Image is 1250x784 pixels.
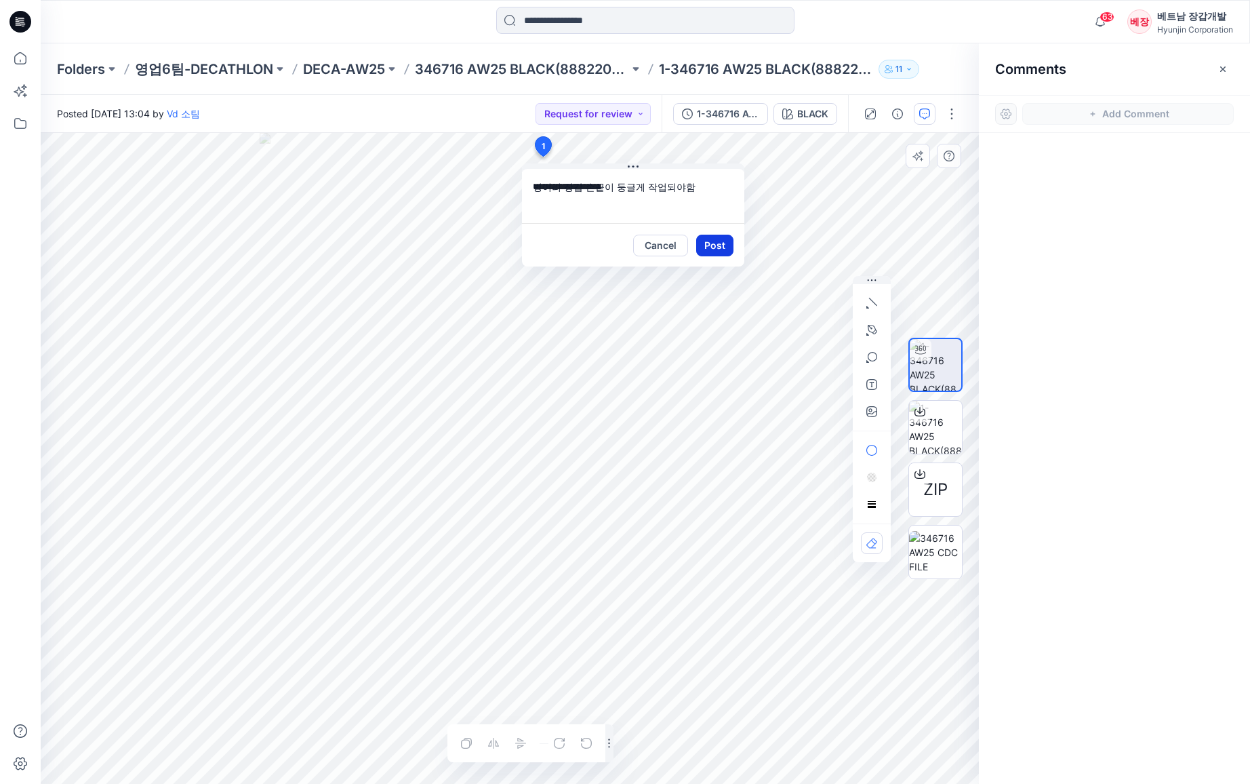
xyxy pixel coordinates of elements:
button: 11 [879,60,919,79]
div: 베장 [1127,9,1152,34]
img: 1-346716 AW25 BLACK(8882209)_SEAM TAPE [909,401,962,454]
img: 1-346716 AW25 BLACK(8882209)-PAP [910,339,961,391]
a: 346716 AW25 BLACK(8882209)-PAP [415,60,629,79]
a: Folders [57,60,105,79]
button: 1-346716 AW25 BLACK(8882209)-PAP [673,103,768,125]
span: 63 [1100,12,1114,22]
img: 346716 AW25 CDC FILE [909,531,962,574]
button: Details [887,103,908,125]
h2: Comments [995,61,1066,77]
div: BLACK [797,106,828,121]
button: BLACK [773,103,837,125]
p: 1-346716 AW25 BLACK(8882209)-PAP [659,60,873,79]
span: Posted [DATE] 13:04 by [57,106,200,121]
span: 1 [542,140,545,153]
span: ZIP [923,477,948,502]
button: Post [696,235,733,256]
div: 베트남 장갑개발 [1157,8,1233,24]
a: 영업6팀-DECATHLON [135,60,273,79]
p: 11 [895,62,902,77]
div: 1-346716 AW25 BLACK(8882209)-PAP [697,106,759,121]
button: Add Comment [1022,103,1234,125]
div: Hyunjin Corporation [1157,24,1233,35]
a: DECA-AW25 [303,60,385,79]
button: Cancel [633,235,688,256]
a: Vd 소팀 [167,108,200,119]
